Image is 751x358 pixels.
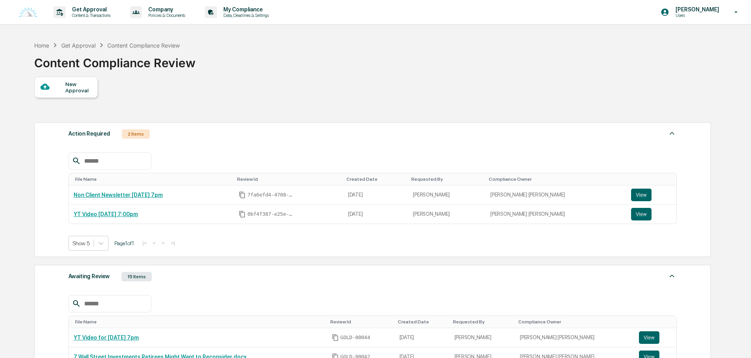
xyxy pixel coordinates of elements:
[667,129,677,138] img: caret
[341,334,370,341] span: GOLD-00044
[74,192,163,198] a: Non Client Newsletter [DATE] 7pm
[74,334,139,341] a: YT Video for [DATE] 7pm
[453,319,512,325] div: Toggle SortBy
[74,211,138,217] a: YT Video [DATE] 7:00pm
[486,185,626,205] td: [PERSON_NAME] [PERSON_NAME]
[75,319,324,325] div: Toggle SortBy
[107,42,180,49] div: Content Compliance Review
[159,240,167,246] button: >
[631,208,672,220] a: View
[395,328,450,347] td: [DATE]
[239,191,246,198] span: Copy Id
[66,13,114,18] p: Content & Transactions
[247,192,295,198] span: 7fa6efd4-4708-40e1-908e-0c443afb3dc4
[19,7,38,18] img: logo
[68,129,110,139] div: Action Required
[65,81,92,94] div: New Approval
[408,185,486,205] td: [PERSON_NAME]
[237,176,340,182] div: Toggle SortBy
[633,176,673,182] div: Toggle SortBy
[142,13,189,18] p: Policies & Documents
[641,319,674,325] div: Toggle SortBy
[631,189,652,201] button: View
[140,240,149,246] button: |<
[515,328,634,347] td: [PERSON_NAME] [PERSON_NAME]
[631,208,652,220] button: View
[489,176,623,182] div: Toggle SortBy
[61,42,96,49] div: Get Approval
[217,13,273,18] p: Data, Deadlines & Settings
[450,328,515,347] td: [PERSON_NAME]
[114,240,134,246] span: Page 1 of 1
[239,211,246,218] span: Copy Id
[631,189,672,201] a: View
[168,240,177,246] button: >|
[408,205,486,224] td: [PERSON_NAME]
[150,240,158,246] button: <
[518,319,631,325] div: Toggle SortBy
[639,331,659,344] button: View
[486,205,626,224] td: [PERSON_NAME] [PERSON_NAME]
[217,6,273,13] p: My Compliance
[398,319,447,325] div: Toggle SortBy
[667,271,677,281] img: caret
[75,176,231,182] div: Toggle SortBy
[66,6,114,13] p: Get Approval
[669,6,723,13] p: [PERSON_NAME]
[332,334,339,341] span: Copy Id
[122,129,150,139] div: 2 Items
[68,271,110,281] div: Awaiting Review
[121,272,152,281] div: 15 Items
[669,13,723,18] p: Users
[330,319,392,325] div: Toggle SortBy
[639,331,672,344] a: View
[34,42,49,49] div: Home
[343,185,409,205] td: [DATE]
[247,211,295,217] span: 0bf4f387-e25e-429d-8c29-a2c0512bb23c
[142,6,189,13] p: Company
[343,205,409,224] td: [DATE]
[346,176,405,182] div: Toggle SortBy
[34,50,195,70] div: Content Compliance Review
[726,332,747,353] iframe: Open customer support
[411,176,482,182] div: Toggle SortBy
